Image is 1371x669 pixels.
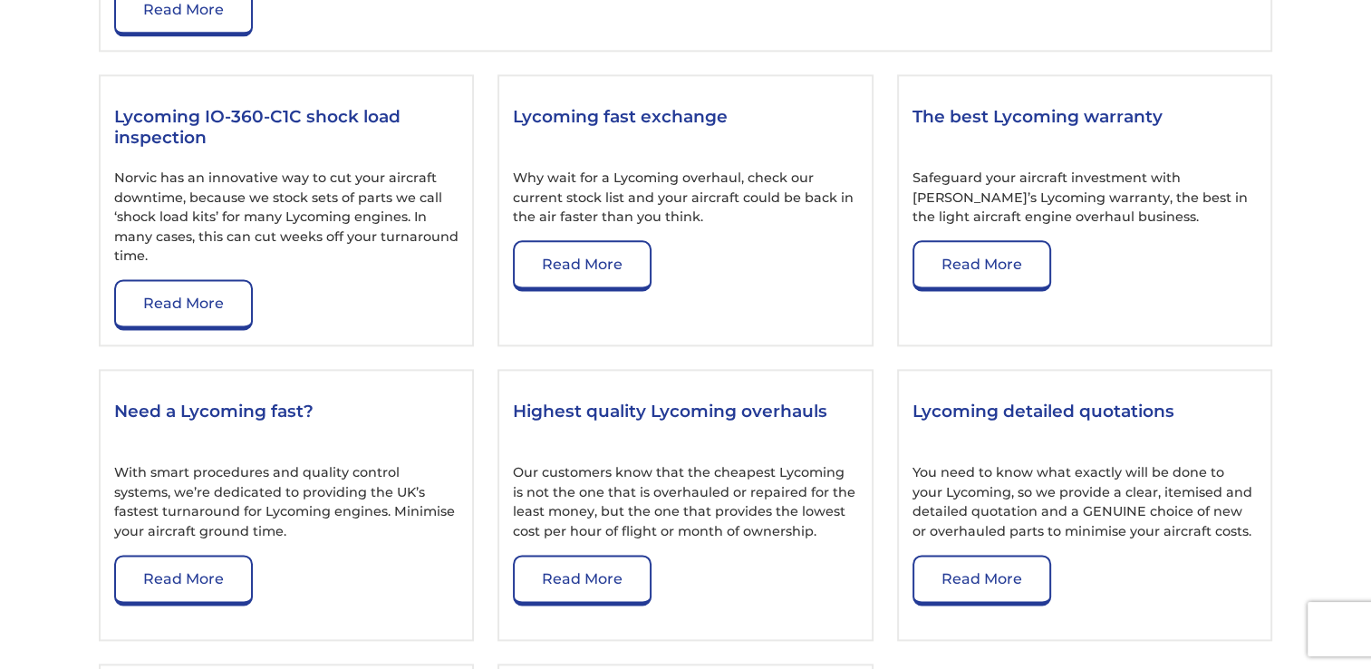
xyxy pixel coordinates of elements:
[114,555,253,606] a: Read More
[513,555,652,606] a: Read More
[513,463,857,541] p: Our customers know that the cheapest Lycoming is not the one that is overhauled or repaired for t...
[114,169,459,267] p: Norvic has an innovative way to cut your aircraft downtime, because we stock sets of parts we cal...
[513,240,652,291] a: Read More
[513,106,857,151] h3: Lycoming fast exchange
[114,279,253,330] a: Read More
[912,169,1257,228] p: Safeguard your aircraft investment with [PERSON_NAME]’s Lycoming warranty, the best in the light ...
[912,463,1257,541] p: You need to know what exactly will be done to your Lycoming, so we provide a clear, itemised and ...
[513,169,857,228] p: Why wait for a Lycoming overhaul, check our current stock list and your aircraft could be back in...
[114,463,459,541] p: With smart procedures and quality control systems, we’re dedicated to providing the UK’s fastest ...
[912,555,1051,606] a: Read More
[912,240,1051,291] a: Read More
[114,401,459,446] h3: Need a Lycoming fast?
[912,401,1257,446] h3: Lycoming detailed quotations
[912,106,1257,151] h3: The best Lycoming warranty
[114,106,459,151] h3: Lycoming IO-360-C1C shock load inspection
[513,401,857,446] h3: Highest quality Lycoming overhauls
